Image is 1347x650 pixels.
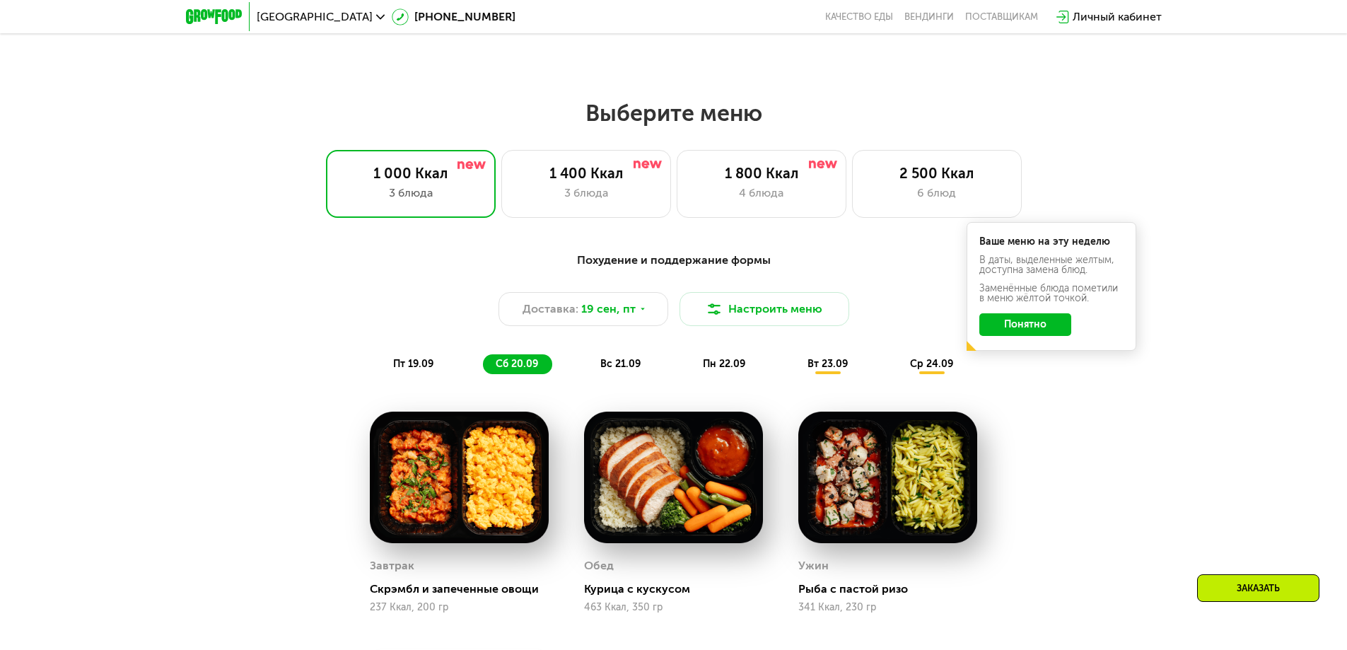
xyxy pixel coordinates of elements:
div: Курица с кускусом [584,582,774,596]
span: пн 22.09 [703,358,745,370]
div: 1 000 Ккал [341,165,481,182]
div: 3 блюда [341,185,481,202]
div: 1 400 Ккал [516,165,656,182]
div: 237 Ккал, 200 гр [370,602,549,613]
div: Ужин [798,555,829,576]
div: 341 Ккал, 230 гр [798,602,977,613]
div: поставщикам [965,11,1038,23]
div: 463 Ккал, 350 гр [584,602,763,613]
div: 1 800 Ккал [692,165,832,182]
a: Вендинги [904,11,954,23]
div: Личный кабинет [1073,8,1162,25]
button: Настроить меню [680,292,849,326]
a: Качество еды [825,11,893,23]
span: [GEOGRAPHIC_DATA] [257,11,373,23]
div: Похудение и поддержание формы [255,252,1092,269]
div: 6 блюд [867,185,1007,202]
h2: Выберите меню [45,99,1302,127]
div: Обед [584,555,614,576]
div: Заказать [1197,574,1319,602]
span: 19 сен, пт [581,301,636,318]
span: пт 19.09 [393,358,433,370]
div: Ваше меню на эту неделю [979,237,1124,247]
div: 2 500 Ккал [867,165,1007,182]
a: [PHONE_NUMBER] [392,8,515,25]
span: вт 23.09 [807,358,848,370]
div: Скрэмбл и запеченные овощи [370,582,560,596]
span: ср 24.09 [910,358,953,370]
span: Доставка: [523,301,578,318]
div: Рыба с пастой ризо [798,582,989,596]
span: сб 20.09 [496,358,538,370]
div: 3 блюда [516,185,656,202]
span: вс 21.09 [600,358,641,370]
div: Заменённые блюда пометили в меню жёлтой точкой. [979,284,1124,303]
button: Понятно [979,313,1071,336]
div: В даты, выделенные желтым, доступна замена блюд. [979,255,1124,275]
div: Завтрак [370,555,414,576]
div: 4 блюда [692,185,832,202]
